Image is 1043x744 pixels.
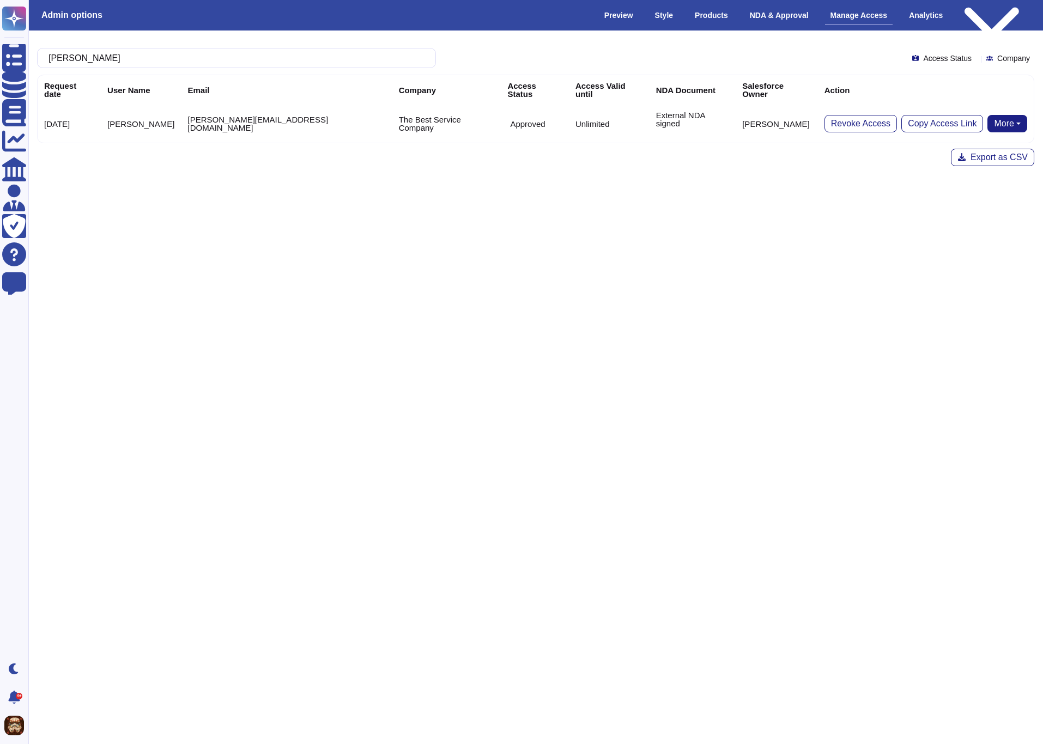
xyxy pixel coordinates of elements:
span: Access Status [923,54,972,62]
th: NDA Document [650,75,736,105]
th: User Name [101,75,181,105]
img: user [4,716,24,735]
button: Copy Access Link [901,115,983,132]
div: Preview [599,6,639,25]
div: Products [689,6,733,25]
div: Style [650,6,678,25]
span: Export as CSV [971,153,1028,162]
button: More [987,115,1027,132]
td: The Best Service Company [392,105,501,143]
th: Action [818,75,1034,105]
span: Copy Access Link [908,119,977,128]
h3: Admin options [41,10,102,20]
td: [DATE] [38,105,101,143]
button: Revoke Access [824,115,897,132]
p: Approved [510,120,545,128]
button: Export as CSV [951,149,1034,166]
td: Unlimited [569,105,650,143]
th: Email [181,75,392,105]
th: Access Valid until [569,75,650,105]
p: External NDA signed [656,111,730,127]
div: NDA & Approval [744,6,814,25]
th: Salesforce Owner [736,75,818,105]
div: Manage Access [825,6,893,25]
th: Access Status [501,75,569,105]
span: Company [997,54,1030,62]
td: [PERSON_NAME][EMAIL_ADDRESS][DOMAIN_NAME] [181,105,392,143]
button: user [2,713,32,737]
td: [PERSON_NAME] [736,105,818,143]
div: Analytics [903,6,948,25]
span: Revoke Access [831,119,890,128]
th: Request date [38,75,101,105]
input: Search by keywords [43,48,425,68]
td: [PERSON_NAME] [101,105,181,143]
th: Company [392,75,501,105]
div: 9+ [16,693,22,699]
